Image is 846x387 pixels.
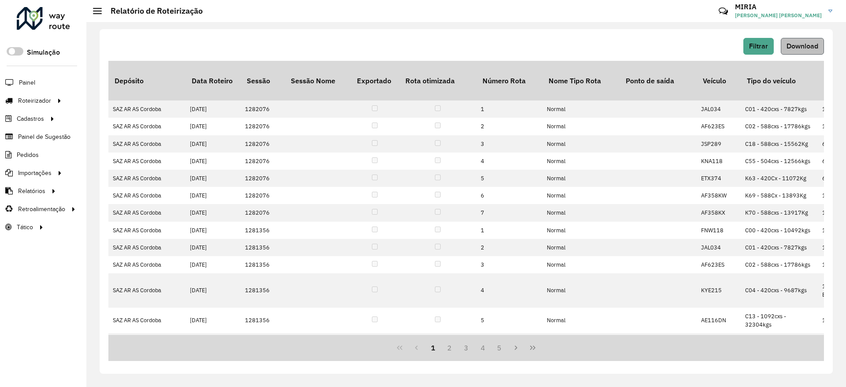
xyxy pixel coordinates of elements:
[508,339,524,356] button: Next Page
[108,61,186,100] th: Depósito
[741,308,818,333] td: C13 - 1092cxs - 32304kgs
[741,100,818,118] td: C01 - 420cxs - 7827kgs
[186,118,241,135] td: [DATE]
[241,204,285,221] td: 1282076
[241,239,285,256] td: 1281356
[476,100,542,118] td: 1
[441,339,458,356] button: 2
[186,204,241,221] td: [DATE]
[697,187,741,204] td: AF358KW
[241,273,285,308] td: 1281356
[186,273,241,308] td: [DATE]
[749,42,768,50] span: Filtrar
[186,187,241,204] td: [DATE]
[108,333,186,350] td: SAZ AR AS Cordoba
[241,153,285,170] td: 1282076
[186,222,241,239] td: [DATE]
[241,256,285,273] td: 1281356
[697,61,741,100] th: Veículo
[18,132,70,141] span: Painel de Sugestão
[476,170,542,187] td: 5
[476,61,542,100] th: Número Rota
[491,339,508,356] button: 5
[108,153,186,170] td: SAZ AR AS Cordoba
[542,308,620,333] td: Normal
[475,339,491,356] button: 4
[542,239,620,256] td: Normal
[542,118,620,135] td: Normal
[542,153,620,170] td: Normal
[697,256,741,273] td: AF623ES
[108,273,186,308] td: SAZ AR AS Cordoba
[18,186,45,196] span: Relatórios
[17,114,44,123] span: Cadastros
[108,118,186,135] td: SAZ AR AS Cordoba
[524,339,541,356] button: Last Page
[542,100,620,118] td: Normal
[241,100,285,118] td: 1282076
[19,78,35,87] span: Painel
[542,256,620,273] td: Normal
[186,239,241,256] td: [DATE]
[476,118,542,135] td: 2
[108,204,186,221] td: SAZ AR AS Cordoba
[17,150,39,160] span: Pedidos
[108,222,186,239] td: SAZ AR AS Cordoba
[186,170,241,187] td: [DATE]
[542,222,620,239] td: Normal
[27,47,60,58] label: Simulação
[241,187,285,204] td: 1282076
[743,38,774,55] button: Filtrar
[542,273,620,308] td: Normal
[741,153,818,170] td: C55 - 504cxs - 12566kgs
[186,61,241,100] th: Data Roteiro
[241,333,285,350] td: 1281356
[741,239,818,256] td: C01 - 420cxs - 7827kgs
[741,333,818,350] td: C17 - 588cxs - 14458kgs
[542,333,620,350] td: Normal
[542,135,620,153] td: Normal
[542,170,620,187] td: Normal
[476,222,542,239] td: 1
[351,61,399,100] th: Exportado
[697,333,741,350] td: AE861HJ
[458,339,475,356] button: 3
[741,273,818,308] td: C04 - 420cxs - 9687kgs
[697,273,741,308] td: KYE215
[476,273,542,308] td: 4
[18,205,65,214] span: Retroalimentação
[186,308,241,333] td: [DATE]
[241,170,285,187] td: 1282076
[108,100,186,118] td: SAZ AR AS Cordoba
[241,135,285,153] td: 1282076
[102,6,203,16] h2: Relatório de Roteirização
[741,187,818,204] td: K69 - 588Cx - 13893Kg
[476,135,542,153] td: 3
[697,100,741,118] td: JAL034
[108,170,186,187] td: SAZ AR AS Cordoba
[741,135,818,153] td: C18 - 588cxs - 15562Kg
[476,239,542,256] td: 2
[787,42,818,50] span: Download
[186,135,241,153] td: [DATE]
[476,308,542,333] td: 5
[697,118,741,135] td: AF623ES
[476,153,542,170] td: 4
[542,187,620,204] td: Normal
[399,61,476,100] th: Rota otimizada
[620,61,697,100] th: Ponto de saída
[476,256,542,273] td: 3
[18,96,51,105] span: Roteirizador
[108,256,186,273] td: SAZ AR AS Cordoba
[186,333,241,350] td: [DATE]
[741,170,818,187] td: K63 - 420Cx - 11072Kg
[241,222,285,239] td: 1281356
[18,168,52,178] span: Importações
[108,187,186,204] td: SAZ AR AS Cordoba
[741,222,818,239] td: C00 - 420cxs - 10492kgs
[425,339,442,356] button: 1
[697,170,741,187] td: ETX374
[735,11,822,19] span: [PERSON_NAME] [PERSON_NAME]
[741,118,818,135] td: C02 - 588cxs - 17786kgs
[186,256,241,273] td: [DATE]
